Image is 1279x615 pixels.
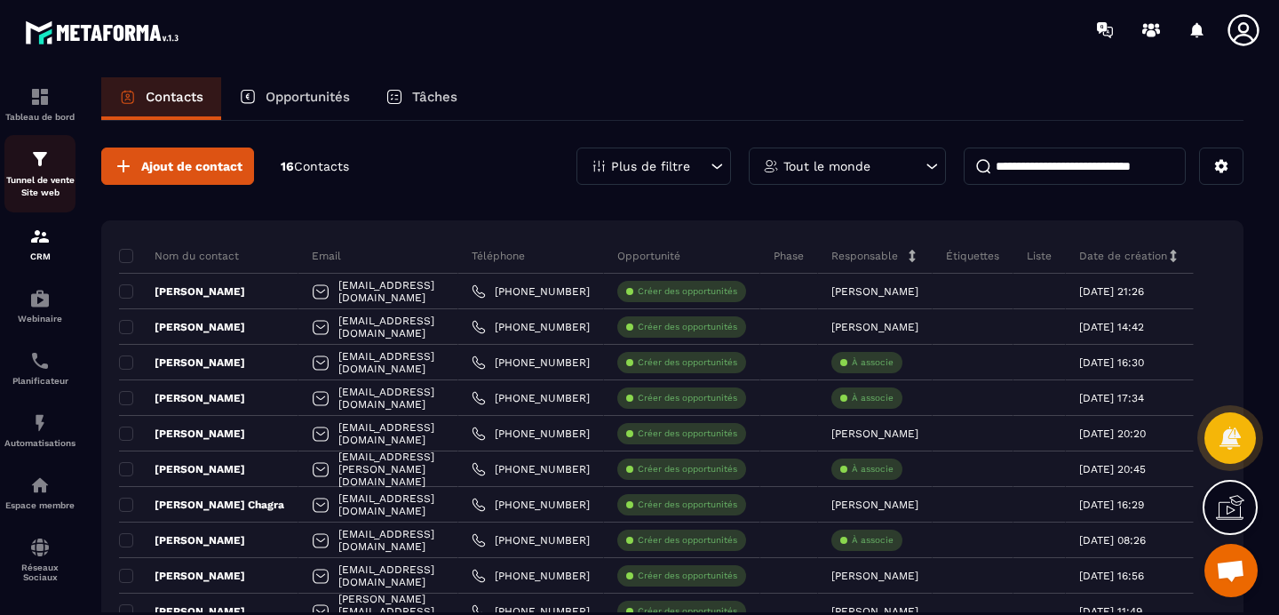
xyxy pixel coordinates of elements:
p: Réseaux Sociaux [4,563,75,582]
p: Créer des opportunités [638,534,737,547]
p: Créer des opportunités [638,499,737,511]
p: [DATE] 16:56 [1079,570,1144,582]
p: Opportunité [617,249,680,263]
p: Espace membre [4,500,75,510]
a: [PHONE_NUMBER] [472,391,590,405]
p: [PERSON_NAME] Chagra [119,498,284,512]
p: [PERSON_NAME] [119,569,245,583]
p: [DATE] 21:26 [1079,285,1144,298]
p: [PERSON_NAME] [119,462,245,476]
p: Plus de filtre [611,160,690,172]
p: Créer des opportunités [638,427,737,440]
a: automationsautomationsAutomatisations [4,399,75,461]
p: [DATE] 20:45 [1079,463,1146,475]
img: formation [29,226,51,247]
a: automationsautomationsEspace membre [4,461,75,523]
p: [PERSON_NAME] [119,427,245,441]
img: automations [29,412,51,434]
p: Étiquettes [946,249,999,263]
p: Planificateur [4,376,75,386]
p: Webinaire [4,314,75,323]
button: Ajout de contact [101,148,254,185]
p: À associe [852,356,894,369]
p: [PERSON_NAME] [831,321,918,333]
p: 16 [281,158,349,175]
p: [PERSON_NAME] [119,355,245,370]
p: Date de création [1079,249,1167,263]
p: [PERSON_NAME] [119,320,245,334]
a: [PHONE_NUMBER] [472,462,590,476]
a: [PHONE_NUMBER] [472,569,590,583]
p: [PERSON_NAME] [831,285,918,298]
p: À associe [852,463,894,475]
img: formation [29,86,51,108]
p: CRM [4,252,75,261]
span: Contacts [294,159,349,173]
img: automations [29,288,51,309]
p: Tâches [412,89,457,105]
p: À associe [852,534,894,547]
a: [PHONE_NUMBER] [472,498,590,512]
p: [DATE] 20:20 [1079,427,1146,440]
p: Tout le monde [783,160,870,172]
img: social-network [29,537,51,558]
p: Téléphone [472,249,525,263]
a: [PHONE_NUMBER] [472,284,590,299]
a: [PHONE_NUMBER] [472,355,590,370]
a: Tâches [368,77,475,120]
p: Responsable [831,249,898,263]
img: scheduler [29,350,51,371]
a: [PHONE_NUMBER] [472,533,590,547]
p: Liste [1027,249,1052,263]
p: Créer des opportunités [638,285,737,298]
a: [PHONE_NUMBER] [472,427,590,441]
img: formation [29,148,51,170]
p: [PERSON_NAME] [119,391,245,405]
p: [DATE] 08:26 [1079,534,1146,547]
a: automationsautomationsWebinaire [4,275,75,337]
p: Contacts [146,89,203,105]
p: Tableau de bord [4,112,75,122]
a: [PHONE_NUMBER] [472,320,590,334]
p: [PERSON_NAME] [119,533,245,547]
a: schedulerschedulerPlanificateur [4,337,75,399]
img: automations [29,475,51,496]
a: Contacts [101,77,221,120]
a: formationformationTunnel de vente Site web [4,135,75,212]
p: [PERSON_NAME] [119,284,245,299]
span: Ajout de contact [141,157,242,175]
p: Tunnel de vente Site web [4,174,75,199]
p: Créer des opportunités [638,570,737,582]
p: [DATE] 17:34 [1079,392,1144,404]
div: Ouvrir le chat [1204,544,1258,597]
p: Phase [774,249,804,263]
a: formationformationTableau de bord [4,73,75,135]
p: À associe [852,392,894,404]
p: Nom du contact [119,249,239,263]
a: social-networksocial-networkRéseaux Sociaux [4,523,75,595]
p: Créer des opportunités [638,321,737,333]
p: Email [312,249,341,263]
p: [PERSON_NAME] [831,570,918,582]
p: Automatisations [4,438,75,448]
p: [DATE] 14:42 [1079,321,1144,333]
p: [PERSON_NAME] [831,499,918,511]
a: Opportunités [221,77,368,120]
a: formationformationCRM [4,212,75,275]
img: logo [25,16,185,49]
p: Créer des opportunités [638,356,737,369]
p: [DATE] 16:29 [1079,499,1144,511]
p: Créer des opportunités [638,392,737,404]
p: Opportunités [266,89,350,105]
p: [PERSON_NAME] [831,427,918,440]
p: [DATE] 16:30 [1079,356,1144,369]
p: Créer des opportunités [638,463,737,475]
